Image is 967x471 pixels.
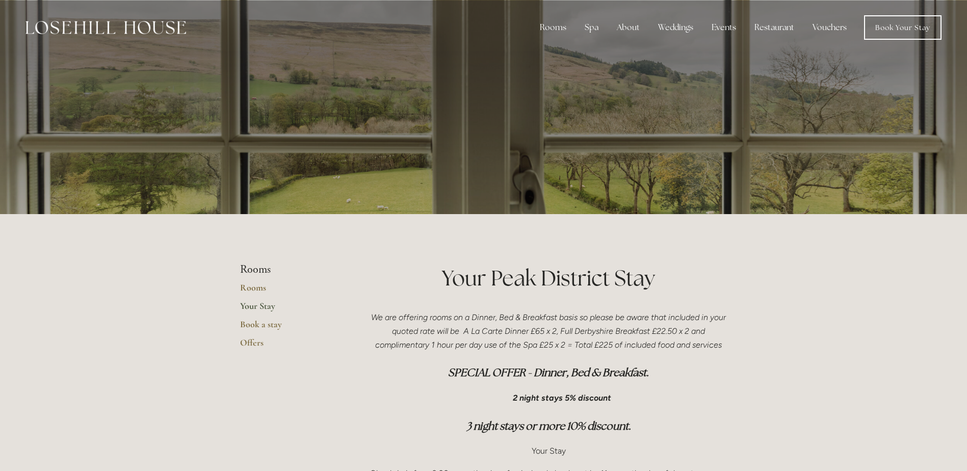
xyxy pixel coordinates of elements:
[577,17,607,38] div: Spa
[609,17,648,38] div: About
[448,365,649,379] em: SPECIAL OFFER - Dinner, Bed & Breakfast.
[240,319,337,337] a: Book a stay
[240,282,337,300] a: Rooms
[466,419,631,433] em: 3 night stays or more 10% discount.
[513,393,611,403] em: 2 night stays 5% discount
[650,17,701,38] div: Weddings
[532,17,574,38] div: Rooms
[864,15,942,40] a: Book Your Stay
[703,17,744,38] div: Events
[370,444,727,458] p: Your Stay
[240,300,337,319] a: Your Stay
[370,263,727,293] h1: Your Peak District Stay
[240,263,337,276] li: Rooms
[371,312,728,350] em: We are offering rooms on a Dinner, Bed & Breakfast basis so please be aware that included in your...
[25,21,186,34] img: Losehill House
[240,337,337,355] a: Offers
[746,17,802,38] div: Restaurant
[804,17,855,38] a: Vouchers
